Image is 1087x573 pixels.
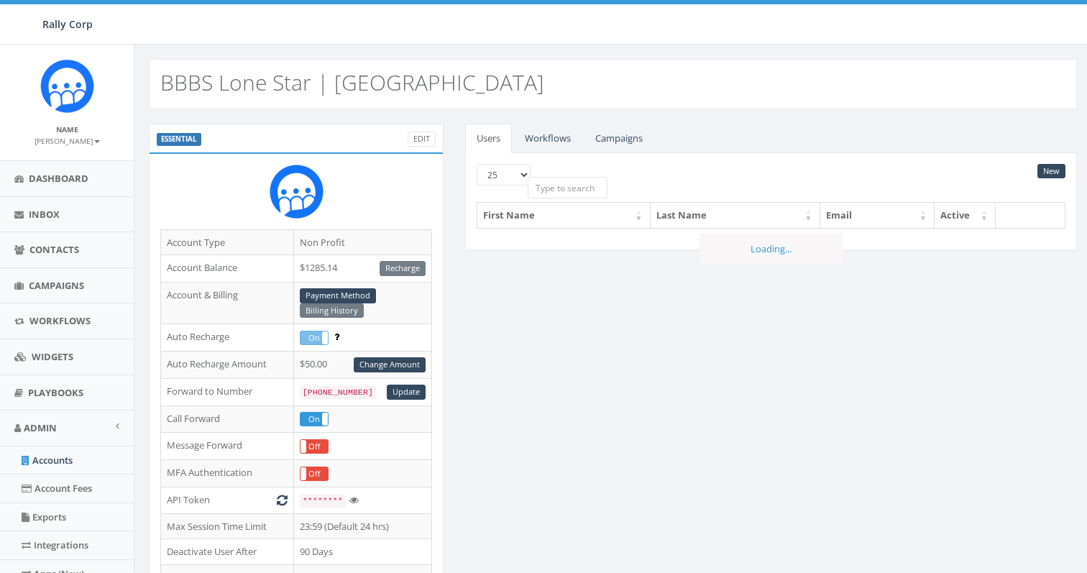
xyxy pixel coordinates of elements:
[301,331,328,345] label: On
[651,203,820,228] th: Last Name
[513,124,582,153] a: Workflows
[301,413,328,426] label: On
[293,255,432,283] td: $1285.14
[935,203,996,228] th: Active
[293,513,432,539] td: 23:59 (Default 24 hrs)
[24,421,57,434] span: Admin
[270,165,324,219] img: Rally_Corp_Icon.png
[161,324,294,352] td: Auto Recharge
[42,17,93,31] span: Rally Corp
[300,467,329,482] div: OnOff
[29,314,91,327] span: Workflows
[293,539,432,565] td: 90 Days
[334,330,339,343] span: Enable to prevent campaign failure.
[29,243,79,256] span: Contacts
[161,378,294,405] td: Forward to Number
[160,70,544,94] h2: BBBS Lone Star | [GEOGRAPHIC_DATA]
[300,439,329,454] div: OnOff
[29,172,88,185] span: Dashboard
[32,350,73,363] span: Widgets
[157,133,201,146] label: ESSENTIAL
[35,136,100,146] small: [PERSON_NAME]
[277,495,288,505] i: Generate New Token
[300,386,376,399] code: [PHONE_NUMBER]
[301,467,328,481] label: Off
[161,513,294,539] td: Max Session Time Limit
[161,487,294,514] td: API Token
[300,331,329,346] div: OnOff
[56,124,78,134] small: Name
[387,385,426,400] a: Update
[161,460,294,487] td: MFA Authentication
[161,255,294,283] td: Account Balance
[300,288,376,303] a: Payment Method
[465,124,512,153] a: Users
[300,412,329,427] div: OnOff
[161,405,294,433] td: Call Forward
[820,203,935,228] th: Email
[161,539,294,565] td: Deactivate User After
[528,177,607,198] input: Type to search
[161,352,294,379] td: Auto Recharge Amount
[161,282,294,324] td: Account & Billing
[293,229,432,255] td: Non Profit
[408,132,436,147] a: Edit
[161,433,294,460] td: Message Forward
[700,233,843,265] div: Loading...
[29,208,60,221] span: Inbox
[161,229,294,255] td: Account Type
[584,124,654,153] a: Campaigns
[35,134,100,147] a: [PERSON_NAME]
[28,386,83,399] span: Playbooks
[477,203,650,228] th: First Name
[293,352,432,379] td: $50.00
[40,59,94,113] img: Icon_1.png
[301,440,328,454] label: Off
[1037,164,1065,179] a: New
[29,279,84,292] span: Campaigns
[354,357,426,372] a: Change Amount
